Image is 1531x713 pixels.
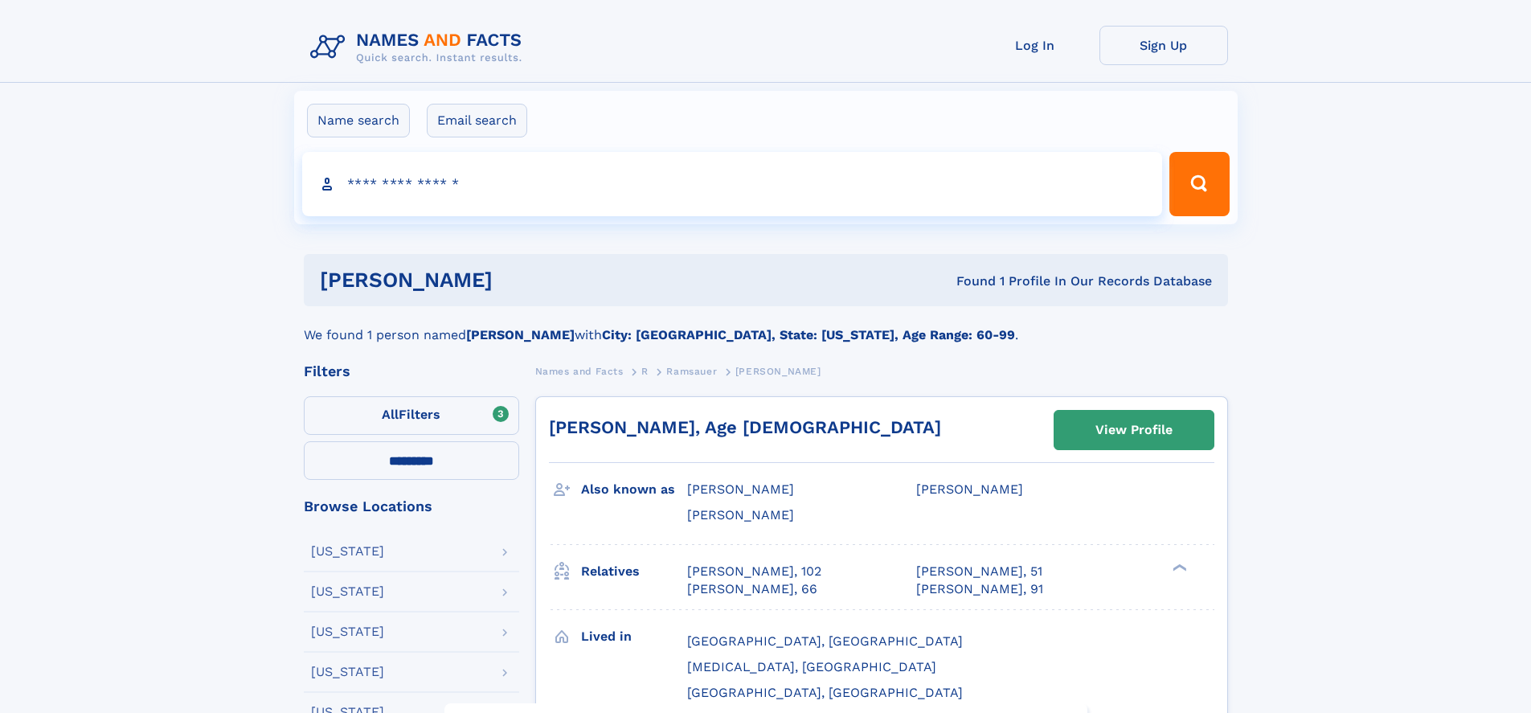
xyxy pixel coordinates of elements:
[1169,152,1229,216] button: Search Button
[581,623,687,650] h3: Lived in
[971,26,1099,65] a: Log In
[666,361,717,381] a: Ramsauer
[641,361,649,381] a: R
[687,507,794,522] span: [PERSON_NAME]
[307,104,410,137] label: Name search
[311,545,384,558] div: [US_STATE]
[466,327,575,342] b: [PERSON_NAME]
[311,666,384,678] div: [US_STATE]
[302,152,1163,216] input: search input
[916,563,1042,580] a: [PERSON_NAME], 51
[304,306,1228,345] div: We found 1 person named with .
[382,407,399,422] span: All
[687,633,963,649] span: [GEOGRAPHIC_DATA], [GEOGRAPHIC_DATA]
[549,417,941,437] a: [PERSON_NAME], Age [DEMOGRAPHIC_DATA]
[304,499,519,514] div: Browse Locations
[304,396,519,435] label: Filters
[1099,26,1228,65] a: Sign Up
[581,476,687,503] h3: Also known as
[320,270,725,290] h1: [PERSON_NAME]
[1095,412,1173,449] div: View Profile
[311,585,384,598] div: [US_STATE]
[687,481,794,497] span: [PERSON_NAME]
[427,104,527,137] label: Email search
[687,659,936,674] span: [MEDICAL_DATA], [GEOGRAPHIC_DATA]
[641,366,649,377] span: R
[666,366,717,377] span: Ramsauer
[304,26,535,69] img: Logo Names and Facts
[304,364,519,379] div: Filters
[602,327,1015,342] b: City: [GEOGRAPHIC_DATA], State: [US_STATE], Age Range: 60-99
[916,481,1023,497] span: [PERSON_NAME]
[311,625,384,638] div: [US_STATE]
[687,685,963,700] span: [GEOGRAPHIC_DATA], [GEOGRAPHIC_DATA]
[581,558,687,585] h3: Relatives
[724,272,1212,290] div: Found 1 Profile In Our Records Database
[687,563,821,580] a: [PERSON_NAME], 102
[735,366,821,377] span: [PERSON_NAME]
[535,361,624,381] a: Names and Facts
[1054,411,1214,449] a: View Profile
[916,580,1043,598] a: [PERSON_NAME], 91
[1169,562,1188,572] div: ❯
[687,580,817,598] a: [PERSON_NAME], 66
